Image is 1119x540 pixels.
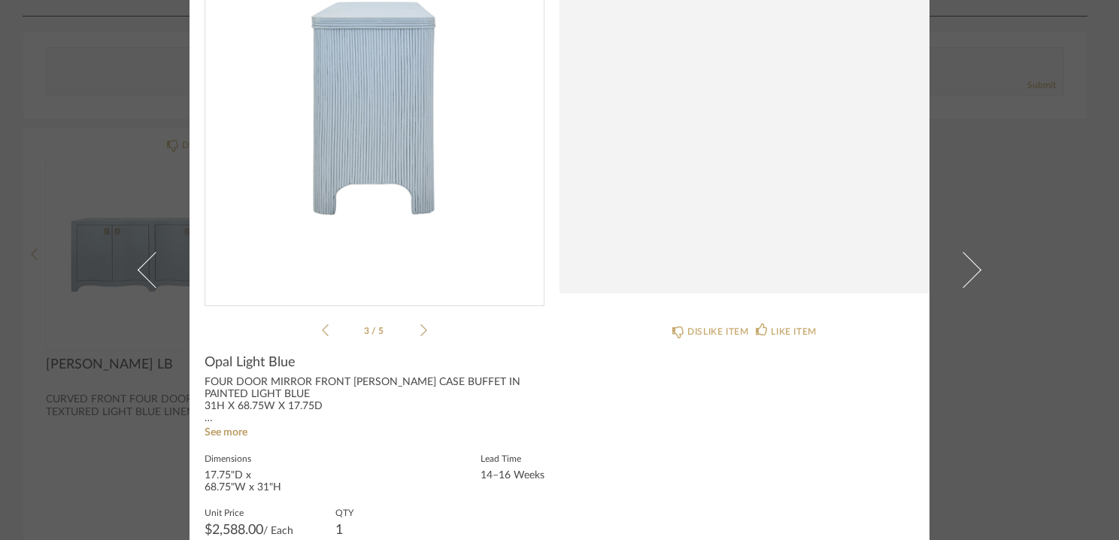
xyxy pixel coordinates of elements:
[771,324,816,339] div: LIKE ITEM
[205,452,295,464] label: Dimensions
[364,326,371,335] span: 3
[205,506,293,518] label: Unit Price
[205,523,263,537] span: $2,588.00
[335,524,353,536] div: 1
[481,452,544,464] label: Lead Time
[263,526,293,536] span: / Each
[205,354,296,371] span: Opal Light Blue
[205,427,247,438] a: See more
[371,326,378,335] span: /
[687,324,748,339] div: DISLIKE ITEM
[378,326,386,335] span: 5
[205,470,295,494] div: 17.75"D x 68.75"W x 31"H
[481,470,544,482] div: 14–16 Weeks
[205,377,544,425] div: FOUR DOOR MIRROR FRONT [PERSON_NAME] CASE BUFFET IN PAINTED LIGHT BLUE 31H X 68.75W X 17.75D TWO ...
[335,506,353,518] label: QTY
